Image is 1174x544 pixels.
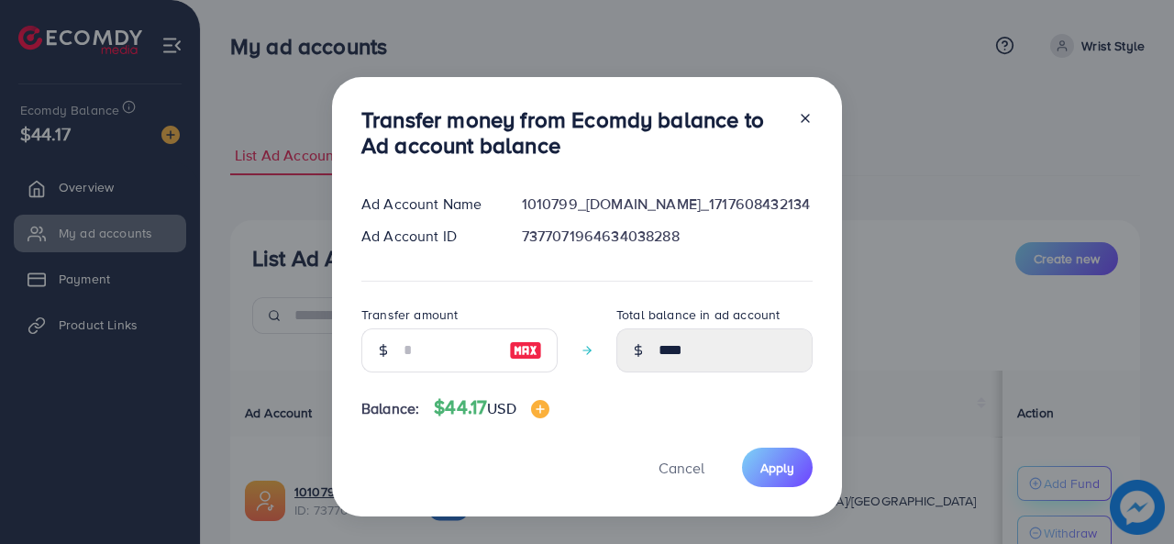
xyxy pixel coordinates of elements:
div: 1010799_[DOMAIN_NAME]_1717608432134 [507,194,827,215]
div: Ad Account Name [347,194,507,215]
h3: Transfer money from Ecomdy balance to Ad account balance [361,106,783,160]
label: Total balance in ad account [616,305,780,324]
h4: $44.17 [434,396,548,419]
span: Cancel [659,458,704,478]
label: Transfer amount [361,305,458,324]
button: Apply [742,448,813,487]
span: USD [487,398,515,418]
img: image [531,400,549,418]
button: Cancel [636,448,727,487]
span: Balance: [361,398,419,419]
div: 7377071964634038288 [507,226,827,247]
div: Ad Account ID [347,226,507,247]
span: Apply [760,459,794,477]
img: image [509,339,542,361]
